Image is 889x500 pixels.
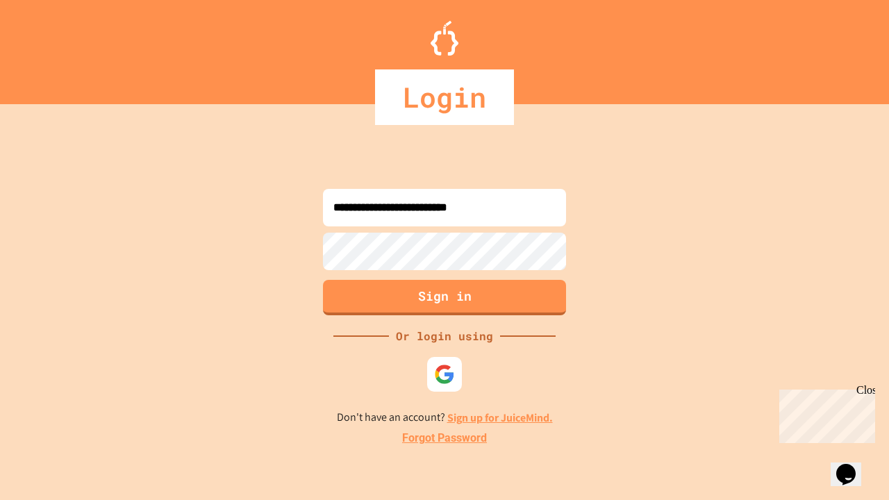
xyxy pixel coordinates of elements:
[831,444,875,486] iframe: chat widget
[774,384,875,443] iframe: chat widget
[447,410,553,425] a: Sign up for JuiceMind.
[323,280,566,315] button: Sign in
[375,69,514,125] div: Login
[337,409,553,426] p: Don't have an account?
[402,430,487,447] a: Forgot Password
[6,6,96,88] div: Chat with us now!Close
[431,21,458,56] img: Logo.svg
[389,328,500,344] div: Or login using
[434,364,455,385] img: google-icon.svg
